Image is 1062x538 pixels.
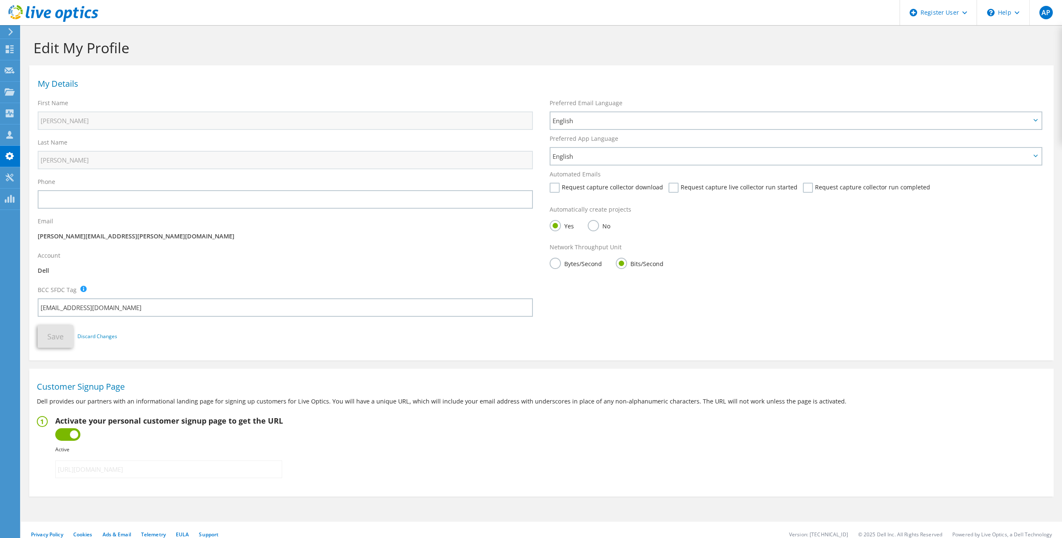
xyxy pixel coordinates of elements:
p: Dell [38,266,533,275]
a: Discard Changes [77,332,117,341]
button: Save [38,325,73,348]
li: © 2025 Dell Inc. All Rights Reserved [858,531,942,538]
a: Support [199,531,219,538]
label: Last Name [38,138,67,147]
h2: Activate your personal customer signup page to get the URL [55,416,283,425]
a: Cookies [73,531,93,538]
span: English [553,116,1031,126]
label: First Name [38,99,68,107]
p: [PERSON_NAME][EMAIL_ADDRESS][PERSON_NAME][DOMAIN_NAME] [38,232,533,241]
h1: Customer Signup Page [37,383,1042,391]
label: Automated Emails [550,170,601,178]
a: EULA [176,531,189,538]
label: Request capture collector download [550,183,663,193]
span: English [553,151,1031,161]
span: AP [1039,6,1053,19]
a: Telemetry [141,531,166,538]
a: Ads & Email [103,531,131,538]
label: Preferred App Language [550,134,618,143]
label: Yes [550,220,574,230]
li: Version: [TECHNICAL_ID] [789,531,848,538]
label: Network Throughput Unit [550,243,622,251]
label: Phone [38,178,55,186]
p: Dell provides our partners with an informational landing page for signing up customers for Live O... [37,397,1046,406]
h1: Edit My Profile [33,39,1045,57]
label: Bits/Second [616,258,663,268]
label: Request capture collector run completed [803,183,930,193]
label: Preferred Email Language [550,99,622,107]
label: Account [38,251,60,260]
li: Powered by Live Optics, a Dell Technology [952,531,1052,538]
b: Active [55,446,69,453]
h1: My Details [38,80,1041,88]
svg: \n [987,9,995,16]
label: Email [38,217,53,225]
a: Privacy Policy [31,531,63,538]
label: BCC SFDC Tag [38,286,77,294]
label: Bytes/Second [550,258,602,268]
label: Request capture live collector run started [669,183,797,193]
label: No [588,220,610,230]
label: Automatically create projects [550,205,631,214]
